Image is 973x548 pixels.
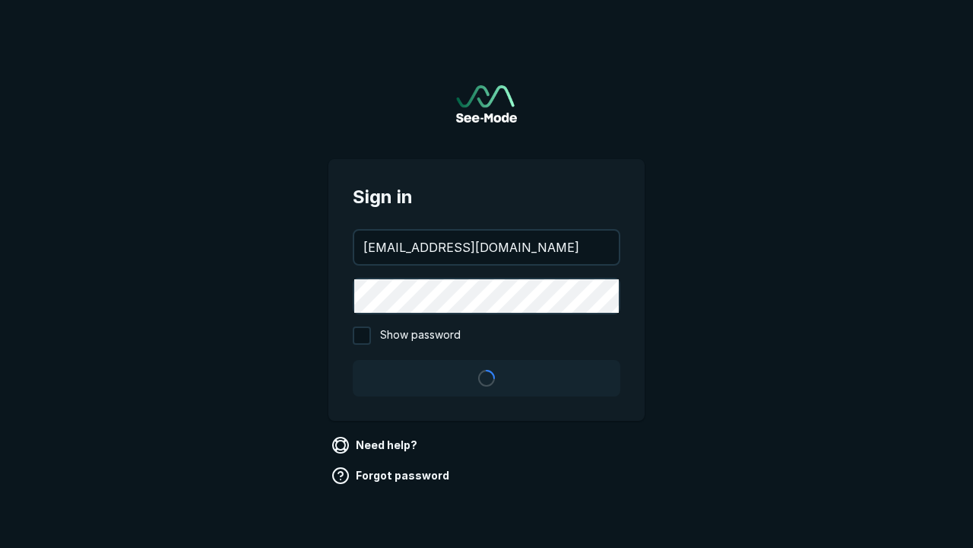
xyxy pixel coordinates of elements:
span: Sign in [353,183,620,211]
a: Forgot password [328,464,455,488]
a: Go to sign in [456,85,517,123]
input: your@email.com [354,231,619,264]
span: Show password [380,327,461,345]
img: See-Mode Logo [456,85,517,123]
a: Need help? [328,433,423,457]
